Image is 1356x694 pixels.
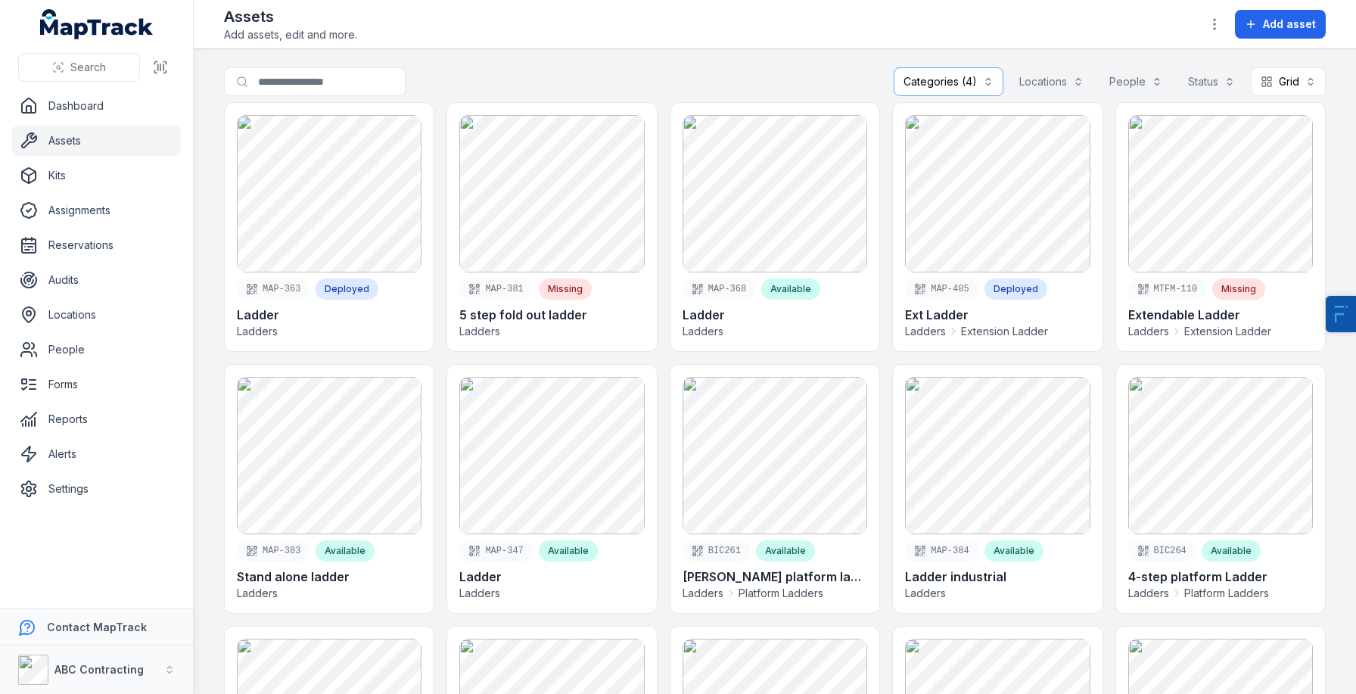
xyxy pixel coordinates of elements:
button: Add asset [1235,10,1326,39]
button: Grid [1251,67,1326,96]
a: Locations [12,300,181,330]
span: Add asset [1263,17,1316,32]
strong: ABC Contracting [54,663,144,676]
a: Assets [12,126,181,156]
a: Reports [12,404,181,434]
a: Assignments [12,195,181,226]
strong: Contact MapTrack [47,621,147,633]
button: People [1099,67,1172,96]
button: Status [1178,67,1245,96]
a: Forms [12,369,181,400]
a: Kits [12,160,181,191]
span: Add assets, edit and more. [224,27,357,42]
a: People [12,335,181,365]
a: Dashboard [12,91,181,121]
a: Reservations [12,230,181,260]
a: MapTrack [40,9,154,39]
span: Search [70,60,106,75]
a: Audits [12,265,181,295]
button: Categories (4) [894,67,1003,96]
button: Search [18,53,140,82]
button: Locations [1009,67,1093,96]
a: Settings [12,474,181,504]
h2: Assets [224,6,357,27]
a: Alerts [12,439,181,469]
